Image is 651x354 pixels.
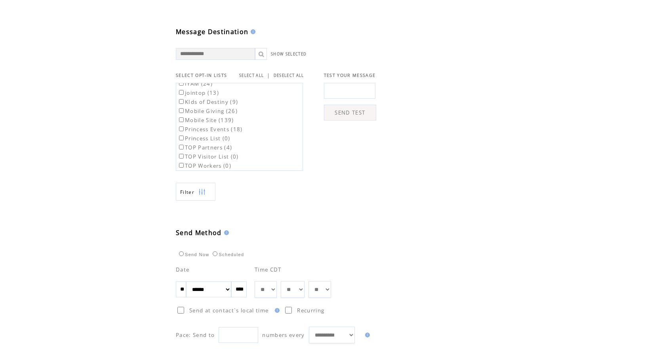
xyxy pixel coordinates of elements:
[222,230,229,235] img: help.gif
[179,136,184,140] input: Princess List (0)
[211,252,244,257] label: Scheduled
[176,73,227,78] span: SELECT OPT-IN LISTS
[271,52,306,57] a: SHOW SELECTED
[274,73,304,78] a: DESELECT ALL
[177,162,231,169] label: TOP Workers (0)
[180,189,194,195] span: Show filters
[177,89,219,96] label: jointop (13)
[176,27,248,36] span: Message Destination
[177,117,234,124] label: Mobile Site (139)
[297,307,324,314] span: Recurring
[177,80,213,87] label: IYAM (24)
[179,81,184,86] input: IYAM (24)
[239,73,264,78] a: SELECT ALL
[198,183,206,201] img: filters.png
[179,163,184,168] input: TOP Workers (0)
[179,108,184,113] input: Mobile Giving (26)
[176,183,215,201] a: Filter
[189,307,268,314] span: Send at contact`s local time
[179,251,184,256] input: Send Now
[262,331,305,339] span: numbers every
[177,126,243,133] label: Princess Events (18)
[176,266,189,273] span: Date
[177,153,239,160] label: TOP Visitor List (0)
[179,117,184,122] input: Mobile Site (139)
[176,228,222,237] span: Send Method
[179,99,184,104] input: KIds of Destiny (9)
[267,72,270,79] span: |
[179,145,184,149] input: TOP Partners (4)
[177,252,209,257] label: Send Now
[177,107,238,115] label: Mobile Giving (26)
[179,154,184,159] input: TOP Visitor List (0)
[255,266,282,273] span: Time CDT
[213,251,217,256] input: Scheduled
[272,308,280,313] img: help.gif
[177,135,230,142] label: Princess List (0)
[363,333,370,337] img: help.gif
[179,126,184,131] input: Princess Events (18)
[177,144,232,151] label: TOP Partners (4)
[177,98,238,105] label: KIds of Destiny (9)
[179,90,184,95] input: jointop (13)
[324,105,376,121] a: SEND TEST
[248,29,255,34] img: help.gif
[176,331,215,339] span: Pace: Send to
[324,73,376,78] span: TEST YOUR MESSAGE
